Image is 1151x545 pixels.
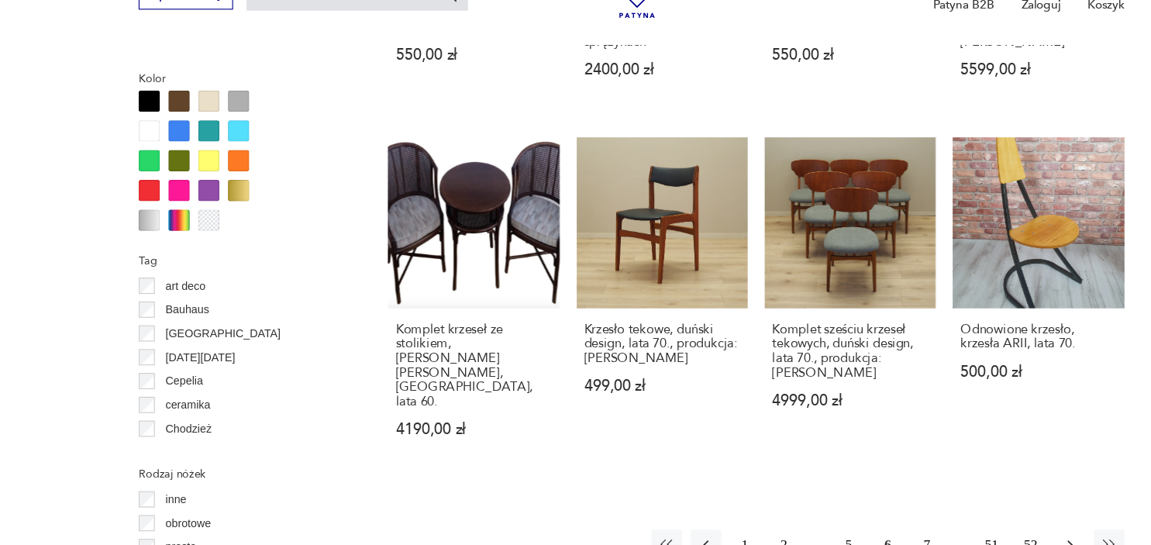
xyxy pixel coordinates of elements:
a: Ikona medaluPatyna B2B [850,26,906,60]
p: 4190,00 zł [360,433,502,447]
button: Szukaj [399,33,418,52]
p: ceramika [151,409,192,426]
img: Ikona koszyka [1000,26,1015,42]
p: 499,00 zł [532,394,674,407]
h3: Odnowione krzesło, krzesła ARII, lata 70. [875,342,1017,368]
a: Odnowione krzesło, krzesła ARII, lata 70.Odnowione krzesło, krzesła ARII, lata 70.500,00 zł [868,174,1024,477]
button: 0Koszyk [991,26,1025,60]
p: Kolor [126,112,316,129]
p: 2400,00 zł [532,105,674,119]
p: Patyna B2B [850,46,906,60]
a: Krzesło tekowe, duński design, lata 70., produkcja: DaniaKrzesło tekowe, duński design, lata 70.,... [526,174,681,477]
img: Ikonka użytkownika [941,26,956,42]
h3: Komplet sześciu krzeseł tekowych, duński design, lata 70., produkcja: [PERSON_NAME] [704,342,846,395]
h3: Krzesło tekowe, duński design, lata 70., produkcja: [PERSON_NAME] [532,342,674,381]
p: Tag [126,278,316,295]
p: 550,00 zł [704,92,846,105]
img: Patyna - sklep z meblami i dekoracjami vintage [557,19,604,65]
p: Bauhaus [151,323,191,340]
a: Sprzedawaj [126,39,212,50]
p: 550,00 zł [360,92,502,105]
p: [GEOGRAPHIC_DATA] [151,344,256,361]
iframe: Smartsupp widget button [1098,483,1142,526]
h3: Komplet krzeseł ze stolikiem, [PERSON_NAME][PERSON_NAME], [GEOGRAPHIC_DATA], lata 60. [360,342,502,421]
p: Ćmielów [151,453,190,470]
p: Cepelia [151,388,185,405]
div: 0 [1009,25,1022,38]
h3: Komplet 6 krzeseł Biedermajer z litego drewna bukowego na sprężynach [532,40,674,93]
p: obrotowe [151,517,192,534]
button: Zaloguj [931,26,967,60]
a: Komplet krzeseł ze stolikiem, J.McGuire, San Francisco, lata 60.Komplet krzeseł ze stolikiem, [PE... [353,174,509,477]
p: art deco [151,301,188,318]
p: 5599,00 zł [875,105,1017,119]
button: Sprzedawaj [126,29,212,57]
button: Patyna B2B [850,26,906,60]
a: Komplet sześciu krzeseł tekowych, duński design, lata 70., produkcja: DaniaKomplet sześciu krzese... [697,174,853,477]
p: 500,00 zł [875,381,1017,394]
p: inne [151,495,171,512]
h3: Komplet trzech krzeseł tekowych, duński design, lata 70., projektant: [PERSON_NAME] [875,40,1017,93]
p: Chodzież [151,431,193,448]
p: 4999,00 zł [704,407,846,420]
p: Koszyk [991,46,1025,60]
p: Rodzaj nóżek [126,472,316,489]
p: Zaloguj [931,46,967,60]
img: Ikona medalu [870,26,886,43]
p: [DATE][DATE] [151,366,215,383]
